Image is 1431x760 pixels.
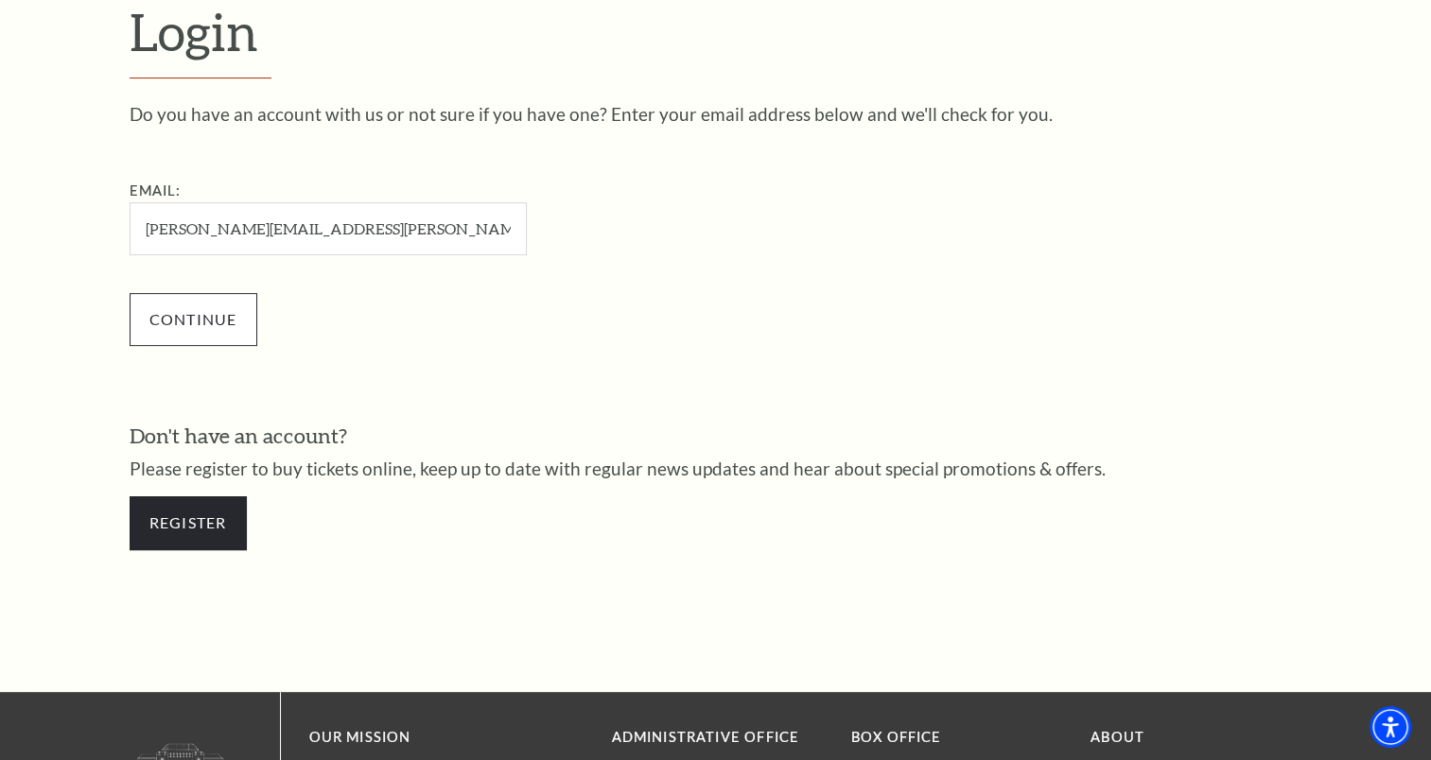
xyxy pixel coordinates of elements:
a: About [1091,729,1144,745]
label: Email: [130,182,182,199]
p: Administrative Office [612,726,823,750]
h3: Don't have an account? [130,422,1302,451]
p: Please register to buy tickets online, keep up to date with regular news updates and hear about s... [130,459,1302,477]
p: OUR MISSION [309,726,546,750]
span: Login [130,1,258,61]
div: Accessibility Menu [1370,706,1411,748]
p: BOX OFFICE [851,726,1062,750]
p: Do you have an account with us or not sure if you have one? Enter your email address below and we... [130,105,1302,123]
input: Submit button [130,293,257,346]
input: Required [130,202,527,254]
a: Register [130,496,247,549]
